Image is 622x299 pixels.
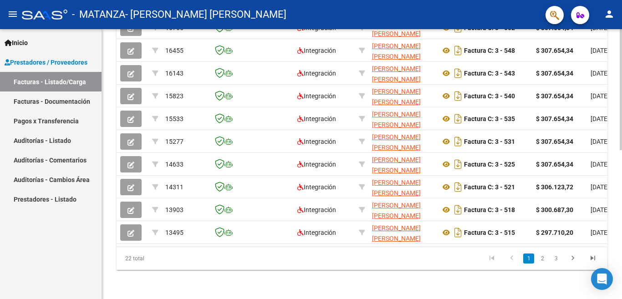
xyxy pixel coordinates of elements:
[536,70,573,77] strong: $ 307.654,34
[372,86,433,106] div: 27298476792
[372,111,421,128] span: [PERSON_NAME] [PERSON_NAME]
[297,92,336,100] span: Integración
[464,229,515,236] strong: Factura C: 3 - 515
[125,5,286,25] span: - [PERSON_NAME] [PERSON_NAME]
[372,133,421,151] span: [PERSON_NAME] [PERSON_NAME]
[165,161,184,168] span: 14633
[536,47,573,54] strong: $ 307.654,34
[536,115,573,122] strong: $ 307.654,34
[165,92,184,100] span: 15823
[536,138,573,145] strong: $ 307.654,34
[564,253,581,264] a: go to next page
[165,115,184,122] span: 15533
[372,109,433,128] div: 27298476792
[464,183,515,191] strong: Factura C: 3 - 521
[584,253,602,264] a: go to last page
[165,206,184,213] span: 13903
[297,229,336,236] span: Integración
[503,253,520,264] a: go to previous page
[551,253,561,264] a: 3
[372,155,433,174] div: 27298476792
[165,47,184,54] span: 16455
[483,253,500,264] a: go to first page
[452,157,464,172] i: Descargar documento
[536,183,573,191] strong: $ 306.123,72
[537,253,548,264] a: 2
[464,24,515,31] strong: Factura C: 3 - 552
[452,134,464,149] i: Descargar documento
[536,229,573,236] strong: $ 297.710,20
[549,251,563,266] li: page 3
[297,70,336,77] span: Integración
[452,180,464,194] i: Descargar documento
[536,206,573,213] strong: $ 300.687,30
[372,132,433,151] div: 27298476792
[372,65,421,83] span: [PERSON_NAME] [PERSON_NAME]
[464,47,515,54] strong: Factura C: 3 - 548
[522,251,535,266] li: page 1
[372,42,421,60] span: [PERSON_NAME] [PERSON_NAME]
[165,183,184,191] span: 14311
[523,253,534,264] a: 1
[372,224,421,242] span: [PERSON_NAME] [PERSON_NAME]
[297,47,336,54] span: Integración
[372,200,433,219] div: 27298476792
[5,38,28,48] span: Inicio
[536,92,573,100] strong: $ 307.654,34
[464,115,515,122] strong: Factura C: 3 - 535
[536,161,573,168] strong: $ 307.654,34
[591,138,609,145] span: [DATE]
[464,161,515,168] strong: Factura C: 3 - 525
[297,183,336,191] span: Integración
[372,88,421,106] span: [PERSON_NAME] [PERSON_NAME]
[464,92,515,100] strong: Factura C: 3 - 540
[452,225,464,240] i: Descargar documento
[464,138,515,145] strong: Factura C: 3 - 531
[372,64,433,83] div: 27298476792
[372,202,421,219] span: [PERSON_NAME] [PERSON_NAME]
[591,183,609,191] span: [DATE]
[5,57,87,67] span: Prestadores / Proveedores
[452,89,464,103] i: Descargar documento
[452,43,464,58] i: Descargar documento
[297,138,336,145] span: Integración
[72,5,125,25] span: - MATANZA
[372,156,421,174] span: [PERSON_NAME] [PERSON_NAME]
[591,70,609,77] span: [DATE]
[297,161,336,168] span: Integración
[591,268,613,290] div: Open Intercom Messenger
[464,206,515,213] strong: Factura C: 3 - 518
[464,70,515,77] strong: Factura C: 3 - 543
[591,92,609,100] span: [DATE]
[591,115,609,122] span: [DATE]
[372,177,433,197] div: 27298476792
[165,70,184,77] span: 16143
[591,47,609,54] span: [DATE]
[372,179,421,197] span: [PERSON_NAME] [PERSON_NAME]
[591,229,609,236] span: [DATE]
[7,9,18,20] mat-icon: menu
[452,203,464,217] i: Descargar documento
[297,206,336,213] span: Integración
[535,251,549,266] li: page 2
[165,229,184,236] span: 13495
[591,161,609,168] span: [DATE]
[297,115,336,122] span: Integración
[372,223,433,242] div: 27298476792
[591,206,609,213] span: [DATE]
[372,41,433,60] div: 27298476792
[452,111,464,126] i: Descargar documento
[452,66,464,81] i: Descargar documento
[604,9,615,20] mat-icon: person
[117,247,213,270] div: 22 total
[165,138,184,145] span: 15277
